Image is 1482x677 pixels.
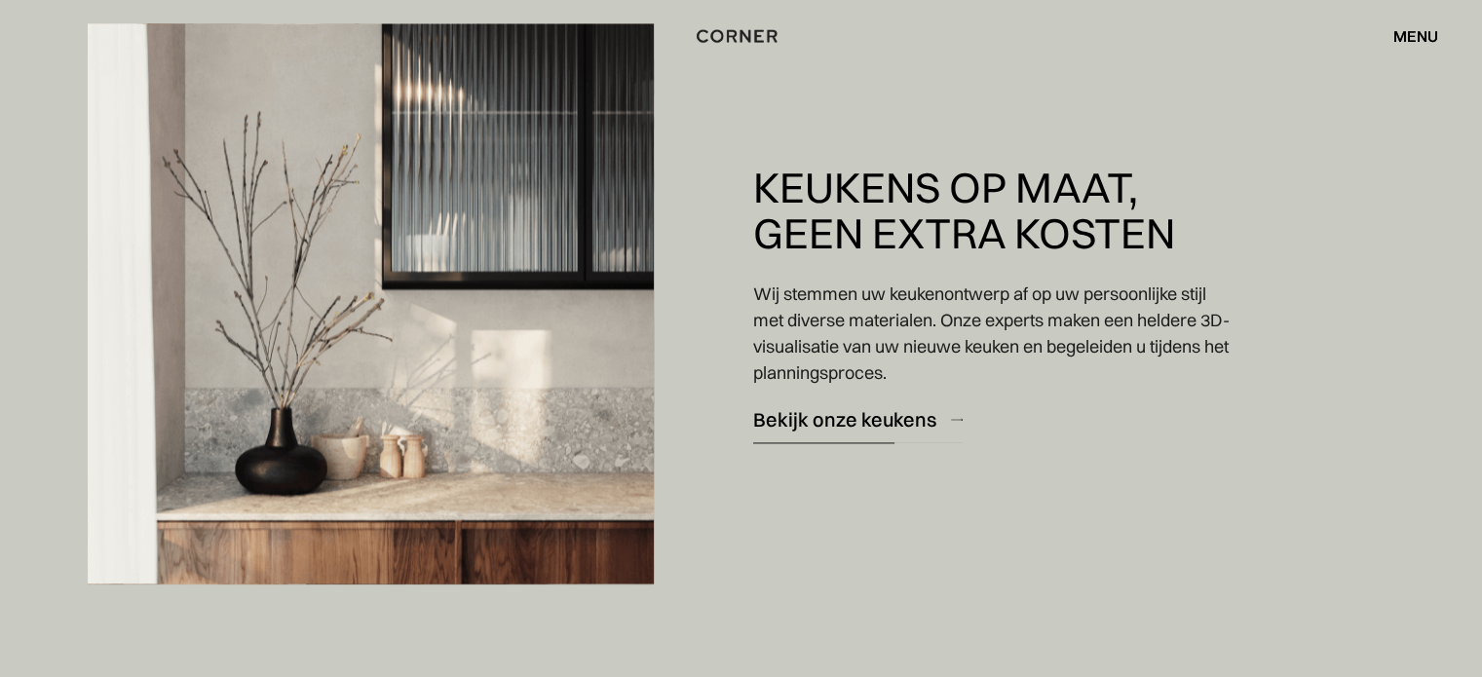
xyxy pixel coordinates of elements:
[88,23,654,583] img: De donkere houten kasten in combinatie met het terrazzo-aanrechtblad.
[753,161,1138,213] font: Keukens op maat,
[690,23,791,49] a: thuis
[753,207,1175,259] font: geen extra kosten
[753,407,936,432] font: Bekijk onze keukens
[1374,19,1438,53] div: menu
[1393,26,1438,46] font: menu
[753,282,1230,384] font: Wij stemmen uw keukenontwerp af op uw persoonlijke stijl met diverse materialen. Onze experts mak...
[753,395,963,443] a: Bekijk onze keukens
